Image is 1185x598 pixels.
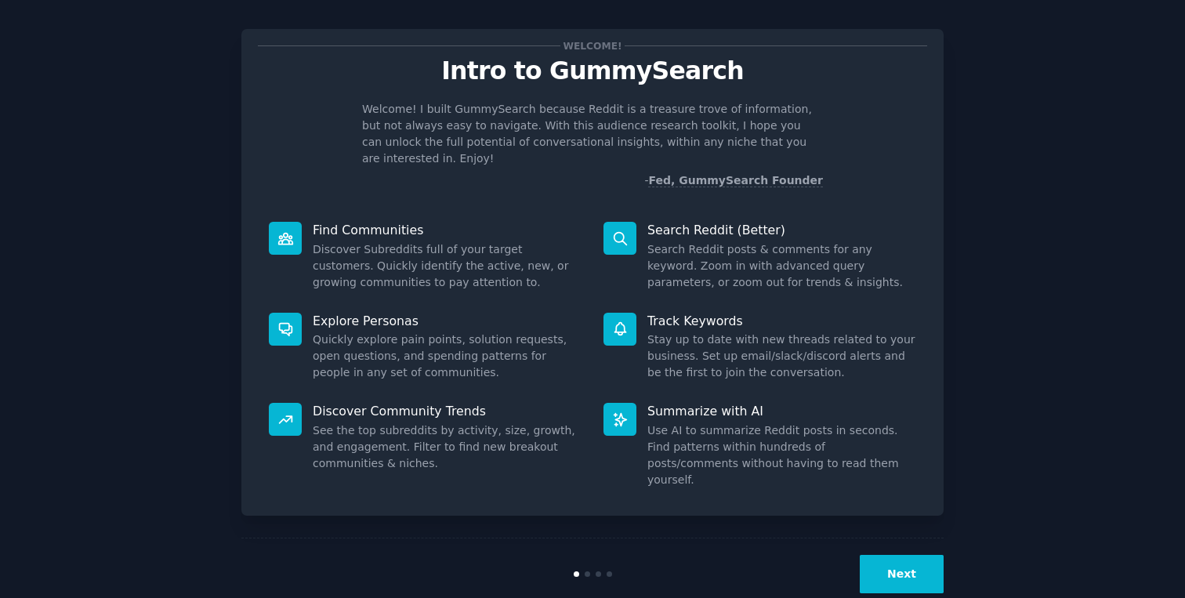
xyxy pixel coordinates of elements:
dd: Search Reddit posts & comments for any keyword. Zoom in with advanced query parameters, or zoom o... [647,241,916,291]
p: Discover Community Trends [313,403,582,419]
p: Explore Personas [313,313,582,329]
p: Search Reddit (Better) [647,222,916,238]
a: Fed, GummySearch Founder [648,174,823,187]
dd: See the top subreddits by activity, size, growth, and engagement. Filter to find new breakout com... [313,422,582,472]
dd: Discover Subreddits full of your target customers. Quickly identify the active, new, or growing c... [313,241,582,291]
dd: Use AI to summarize Reddit posts in seconds. Find patterns within hundreds of posts/comments with... [647,422,916,488]
p: Summarize with AI [647,403,916,419]
div: - [644,172,823,189]
dd: Stay up to date with new threads related to your business. Set up email/slack/discord alerts and ... [647,332,916,381]
p: Find Communities [313,222,582,238]
p: Track Keywords [647,313,916,329]
p: Welcome! I built GummySearch because Reddit is a treasure trove of information, but not always ea... [362,101,823,167]
p: Intro to GummySearch [258,57,927,85]
button: Next [860,555,944,593]
dd: Quickly explore pain points, solution requests, open questions, and spending patterns for people ... [313,332,582,381]
span: Welcome! [560,38,625,54]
